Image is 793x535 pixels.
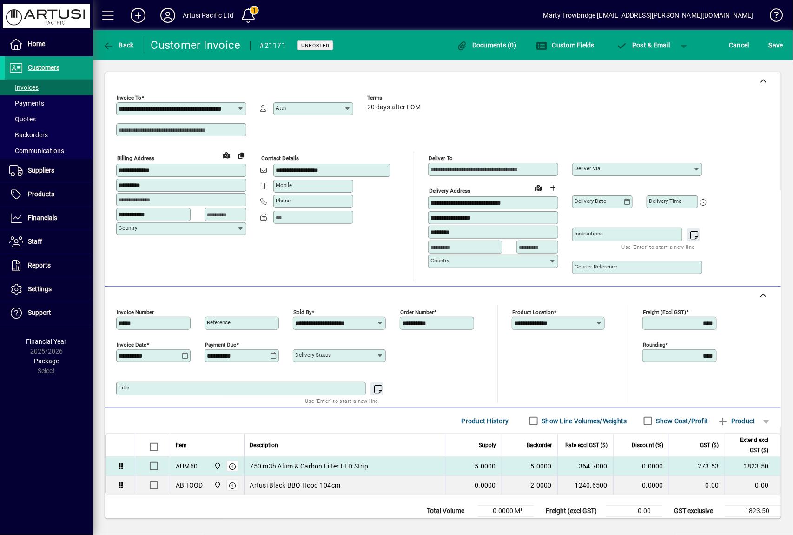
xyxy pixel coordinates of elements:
mat-label: Attn [276,105,286,111]
mat-label: Instructions [575,230,603,237]
mat-label: Reference [207,319,231,326]
span: Unposted [301,42,330,48]
span: Product [718,414,755,428]
span: Cancel [729,38,750,53]
a: Payments [5,95,93,111]
button: Product [713,413,760,429]
span: Discount (%) [632,440,663,450]
td: 1823.50 [725,506,781,517]
span: Home [28,40,45,47]
span: 750 m3h Alum & Carbon Filter LED Strip [250,461,369,471]
td: 0.00 [606,506,662,517]
span: Artusi Black BBQ Hood 104cm [250,481,341,490]
button: Custom Fields [534,37,597,53]
a: View on map [531,180,546,195]
button: Product History [458,413,513,429]
a: Financials [5,207,93,230]
span: Description [250,440,278,450]
span: Reports [28,261,51,269]
button: Cancel [727,37,752,53]
a: Knowledge Base [763,2,781,32]
span: P [633,41,637,49]
span: 0.0000 [475,481,496,490]
mat-label: Delivery date [575,198,606,204]
a: Backorders [5,127,93,143]
label: Show Cost/Profit [654,416,708,426]
span: Package [34,357,59,365]
button: Choose address [546,181,561,195]
a: Settings [5,278,93,301]
mat-label: Delivery time [649,198,681,204]
td: 0.0000 [613,457,669,476]
span: Support [28,309,51,316]
mat-label: Invoice number [117,309,154,315]
mat-label: Order number [400,309,434,315]
td: GST [669,517,725,528]
div: Customer Invoice [151,38,241,53]
a: Suppliers [5,159,93,182]
mat-label: Phone [276,197,291,204]
span: 2.0000 [531,481,552,490]
a: Communications [5,143,93,159]
span: Product History [462,414,509,428]
mat-label: Deliver via [575,165,600,172]
mat-label: Country [430,257,449,264]
span: Payments [9,100,44,107]
span: Quotes [9,115,36,123]
td: Freight (excl GST) [541,506,606,517]
span: Settings [28,285,52,293]
mat-label: Mobile [276,182,292,188]
div: 1240.6500 [563,481,608,490]
mat-label: Payment due [205,341,236,348]
button: Add [123,7,153,24]
span: Rate excl GST ($) [565,440,608,450]
span: 5.0000 [531,461,552,471]
mat-label: Sold by [293,309,311,315]
mat-label: Invoice To [117,94,141,101]
mat-hint: Use 'Enter' to start a new line [622,241,695,252]
div: 364.7000 [563,461,608,471]
span: Communications [9,147,64,154]
td: 0.00 [725,476,780,495]
button: Save [767,37,786,53]
td: GST exclusive [669,506,725,517]
td: 273.53 [725,517,781,528]
div: ABHOOD [176,481,203,490]
label: Show Line Volumes/Weights [540,416,627,426]
span: Backorders [9,131,48,139]
span: Back [103,41,134,49]
span: S [769,41,773,49]
a: Reports [5,254,93,277]
span: ost & Email [616,41,670,49]
span: Products [28,190,54,198]
button: Post & Email [612,37,675,53]
mat-label: Delivery status [295,352,331,358]
mat-label: Rounding [643,341,665,348]
span: Main Warehouse [211,461,222,471]
span: Suppliers [28,167,54,174]
td: 0.0000 [613,476,669,495]
td: 0.00 [669,476,725,495]
td: Total Weight [422,517,478,528]
td: 0.0000 Kg [478,517,534,528]
span: 20 days after EOM [367,104,421,111]
span: Extend excl GST ($) [731,435,769,455]
a: Quotes [5,111,93,127]
div: AUM60 [176,461,198,471]
td: 1823.50 [725,457,780,476]
td: 0.0000 M³ [478,506,534,517]
div: Marty Trowbridge [EMAIL_ADDRESS][PERSON_NAME][DOMAIN_NAME] [543,8,753,23]
mat-label: Product location [512,309,554,315]
mat-label: Country [119,225,137,231]
span: Backorder [527,440,552,450]
td: Rounding [541,517,606,528]
td: 0.00 [606,517,662,528]
a: Staff [5,230,93,254]
a: Support [5,301,93,325]
app-page-header-button: Back [93,37,144,53]
a: View on map [219,147,234,162]
span: Staff [28,238,42,245]
span: Financials [28,214,57,221]
span: ave [769,38,783,53]
span: 5.0000 [475,461,496,471]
